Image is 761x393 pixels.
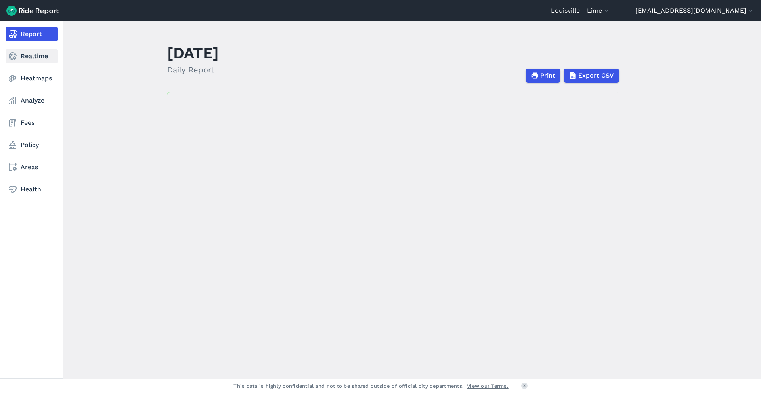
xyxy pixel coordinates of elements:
[6,6,59,16] img: Ride Report
[6,71,58,86] a: Heatmaps
[635,6,755,15] button: [EMAIL_ADDRESS][DOMAIN_NAME]
[167,64,219,76] h2: Daily Report
[6,182,58,196] a: Health
[6,49,58,63] a: Realtime
[6,27,58,41] a: Report
[551,6,610,15] button: Louisville - Lime
[6,116,58,130] a: Fees
[6,93,58,108] a: Analyze
[578,71,614,80] span: Export CSV
[167,42,219,64] h1: [DATE]
[564,69,619,83] button: Export CSV
[526,69,560,83] button: Print
[6,160,58,174] a: Areas
[540,71,555,80] span: Print
[467,382,509,390] a: View our Terms.
[6,138,58,152] a: Policy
